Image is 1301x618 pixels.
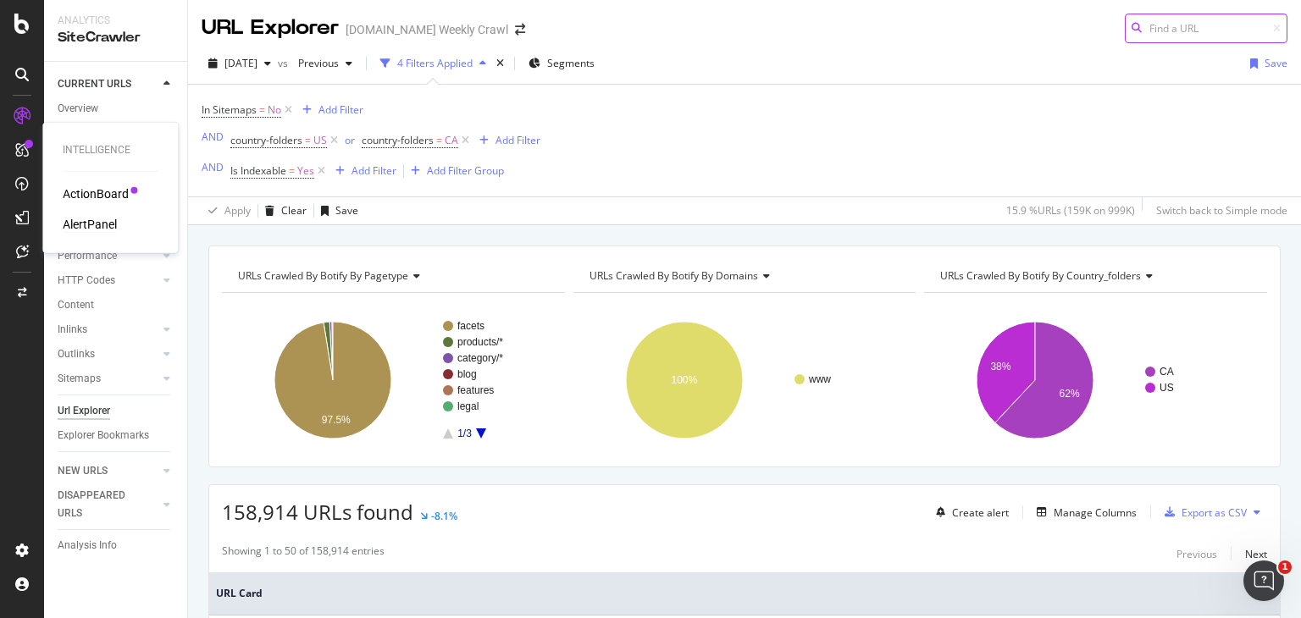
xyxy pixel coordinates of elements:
button: [DATE] [202,50,278,77]
div: Add Filter [495,133,540,147]
button: Next [1245,544,1267,564]
button: Add Filter [329,161,396,181]
span: = [305,133,311,147]
div: Save [335,203,358,218]
svg: A chart. [222,306,561,454]
a: AlertPanel [63,216,117,233]
a: DISAPPEARED URLS [58,487,158,522]
a: Performance [58,247,158,265]
div: 4 Filters Applied [397,56,473,70]
button: Add Filter [473,130,540,151]
text: legal [457,400,479,412]
span: No [268,98,281,122]
div: Content [58,296,94,314]
a: CURRENT URLS [58,75,158,93]
span: = [259,102,265,117]
div: Explorer Bookmarks [58,427,149,444]
div: Add Filter [352,163,396,178]
div: Create alert [952,505,1009,520]
div: Switch back to Simple mode [1156,203,1287,218]
span: = [436,133,442,147]
text: 62% [1060,388,1080,400]
input: Find a URL [1125,14,1287,43]
div: Performance [58,247,117,265]
text: CA [1160,366,1174,378]
a: Outlinks [58,345,158,363]
text: 100% [671,374,697,386]
iframe: Intercom live chat [1243,560,1284,601]
div: Add Filter Group [427,163,504,178]
a: Overview [58,100,175,118]
button: Save [1243,50,1287,77]
span: CA [445,129,458,152]
text: category/* [457,352,503,364]
span: country-folders [362,133,434,147]
svg: A chart. [924,306,1263,454]
span: Yes [297,159,314,183]
button: AND [202,159,224,175]
button: Segments [522,50,601,77]
button: Previous [291,50,359,77]
text: 38% [991,361,1011,372]
h4: URLs Crawled By Botify By domains [586,262,901,290]
span: US [313,129,327,152]
div: Clear [281,203,307,218]
span: Is Indexable [230,163,286,178]
span: URLs Crawled By Botify By country_folders [940,268,1141,283]
a: Content [58,296,175,314]
button: Add Filter [296,100,363,120]
h4: URLs Crawled By Botify By country_folders [937,262,1252,290]
div: DISAPPEARED URLS [58,487,143,522]
div: times [493,55,507,72]
div: Export as CSV [1182,505,1247,520]
div: AND [202,130,224,144]
div: 15.9 % URLs ( 159K on 999K ) [1006,203,1135,218]
span: Segments [547,56,595,70]
span: URLs Crawled By Botify By pagetype [238,268,408,283]
div: Outlinks [58,345,95,363]
text: www [808,373,831,385]
text: facets [457,320,484,332]
a: Url Explorer [58,402,175,420]
div: Intelligence [63,143,158,157]
span: vs [278,56,291,70]
a: Sitemaps [58,370,158,388]
span: 2025 Sep. 11th [224,56,257,70]
div: Analytics [58,14,174,28]
text: 1/3 [457,428,472,439]
div: ActionBoard [63,185,129,202]
div: -8.1% [431,509,457,523]
a: Explorer Bookmarks [58,427,175,444]
div: CURRENT URLS [58,75,131,93]
text: features [457,384,494,396]
div: or [345,133,355,147]
div: Save [1265,56,1287,70]
div: arrow-right-arrow-left [515,24,525,36]
text: blog [457,368,477,380]
div: NEW URLS [58,462,108,480]
div: Apply [224,203,251,218]
div: Manage Columns [1054,505,1137,520]
button: Previous [1176,544,1217,564]
button: Add Filter Group [404,161,504,181]
div: Sitemaps [58,370,101,388]
span: Previous [291,56,339,70]
span: 1 [1278,560,1292,574]
a: NEW URLS [58,462,158,480]
div: Analysis Info [58,537,117,555]
div: Add Filter [318,102,363,117]
button: Apply [202,197,251,224]
button: Manage Columns [1030,502,1137,522]
div: Overview [58,100,98,118]
button: Clear [258,197,307,224]
button: Save [314,197,358,224]
a: Inlinks [58,321,158,339]
div: URL Explorer [202,14,339,42]
svg: A chart. [573,306,912,454]
span: URL Card [216,586,1260,601]
span: 158,914 URLs found [222,498,413,526]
